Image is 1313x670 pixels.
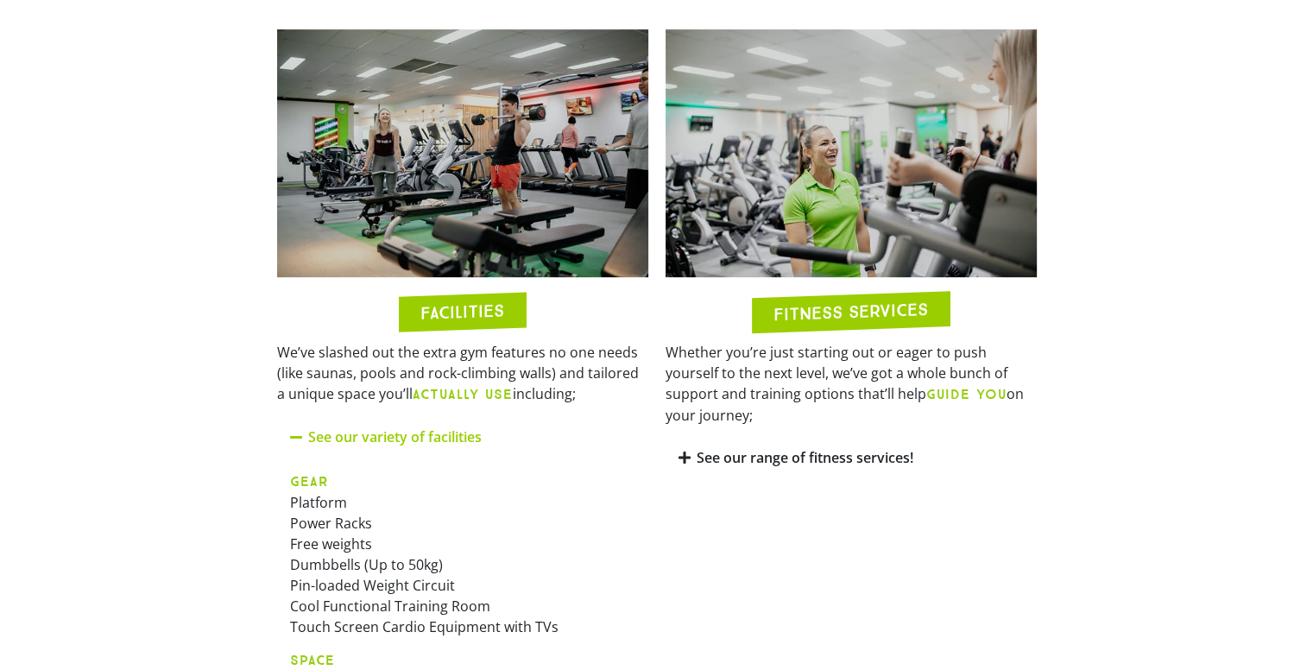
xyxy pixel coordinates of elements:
strong: GEAR [290,473,329,490]
a: See our variety of facilities [308,427,482,446]
h2: FITNESS SERVICES [773,300,928,323]
div: See our variety of facilities [277,417,648,458]
strong: SPACE [290,652,335,668]
b: ACTUALLY USE [413,386,513,402]
p: Platform Power Racks Free weights Dumbbells (Up to 50kg) Pin-loaded Weight Circuit Cool Functiona... [290,471,635,637]
a: See our range of fitness services! [697,448,913,467]
h2: FACILITIES [420,301,504,321]
b: GUIDE YOU [926,386,1007,402]
p: We’ve slashed out the extra gym features no one needs (like saunas, pools and rock-climbing walls... [277,342,648,405]
p: Whether you’re just starting out or eager to push yourself to the next level, we’ve got a whole b... [666,342,1037,426]
div: See our range of fitness services! [666,438,1037,478]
